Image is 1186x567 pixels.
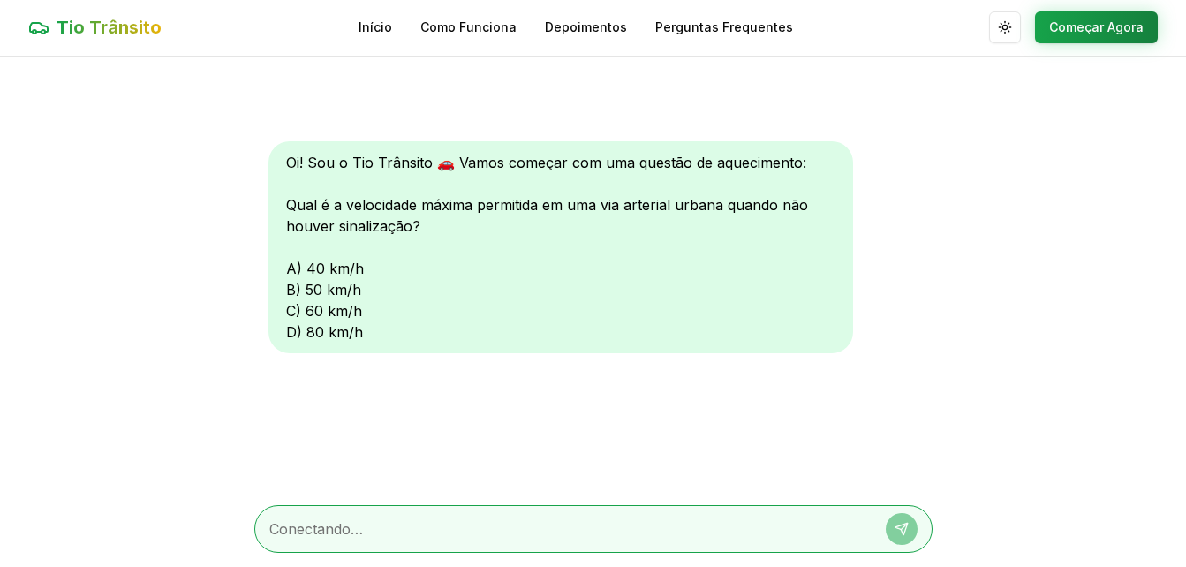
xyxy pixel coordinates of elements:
[545,19,627,36] a: Depoimentos
[1035,11,1158,43] button: Começar Agora
[28,15,162,40] a: Tio Trânsito
[57,15,162,40] span: Tio Trânsito
[359,19,392,36] a: Início
[655,19,793,36] a: Perguntas Frequentes
[420,19,517,36] a: Como Funciona
[268,141,853,353] div: Oi! Sou o Tio Trânsito 🚗 Vamos começar com uma questão de aquecimento: Qual é a velocidade máxima...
